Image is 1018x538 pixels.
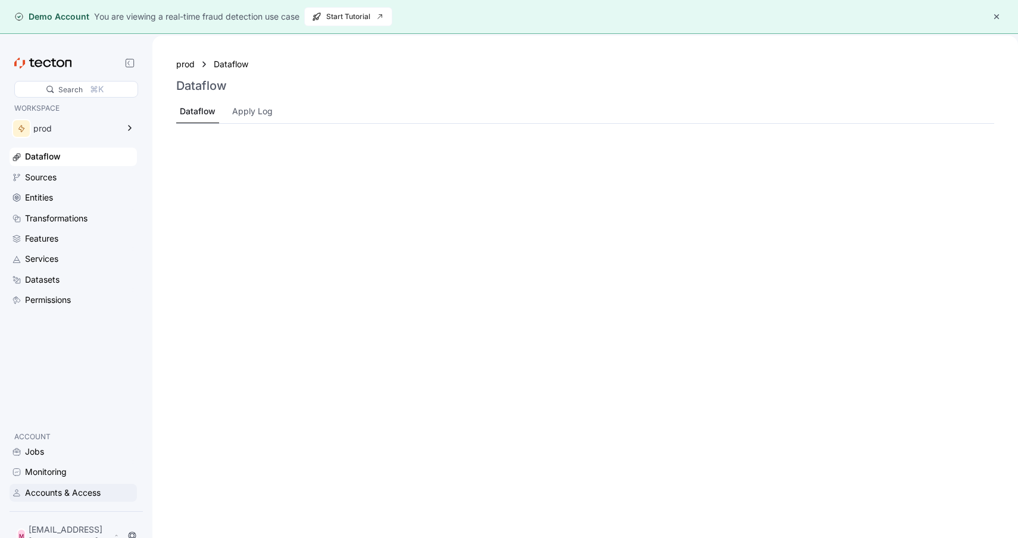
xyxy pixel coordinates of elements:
[214,58,255,71] a: Dataflow
[14,81,138,98] div: Search⌘K
[10,148,137,165] a: Dataflow
[58,84,83,95] div: Search
[176,79,227,93] h3: Dataflow
[25,293,71,306] div: Permissions
[25,465,67,478] div: Monitoring
[10,291,137,309] a: Permissions
[10,271,137,289] a: Datasets
[25,150,61,163] div: Dataflow
[10,230,137,248] a: Features
[10,209,137,227] a: Transformations
[25,273,60,286] div: Datasets
[25,445,44,458] div: Jobs
[10,250,137,268] a: Services
[312,8,385,26] span: Start Tutorial
[25,486,101,499] div: Accounts & Access
[10,443,137,461] a: Jobs
[10,484,137,502] a: Accounts & Access
[25,252,58,265] div: Services
[25,171,57,184] div: Sources
[14,11,89,23] div: Demo Account
[176,58,195,71] a: prod
[10,189,137,207] a: Entities
[180,105,216,118] div: Dataflow
[304,7,392,26] button: Start Tutorial
[14,102,132,114] p: WORKSPACE
[232,105,273,118] div: Apply Log
[33,124,118,133] div: prod
[90,83,104,96] div: ⌘K
[25,191,53,204] div: Entities
[10,168,137,186] a: Sources
[25,232,58,245] div: Features
[25,212,88,225] div: Transformations
[10,463,137,481] a: Monitoring
[94,10,299,23] div: You are viewing a real-time fraud detection use case
[14,431,132,443] p: ACCOUNT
